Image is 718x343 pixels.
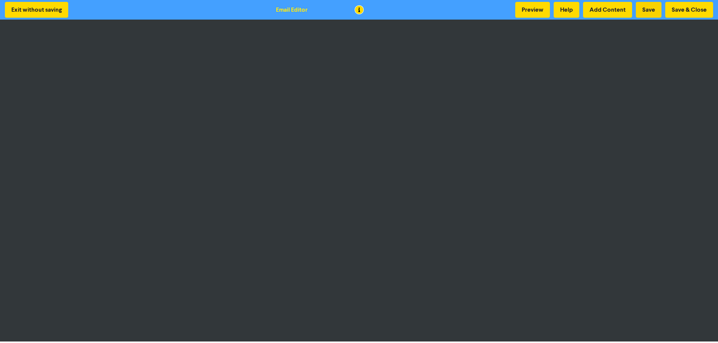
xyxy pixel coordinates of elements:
button: Save [636,2,661,18]
div: Email Editor [276,5,308,14]
button: Preview [515,2,550,18]
button: Exit without saving [5,2,68,18]
button: Save & Close [665,2,713,18]
button: Add Content [583,2,632,18]
button: Help [554,2,579,18]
